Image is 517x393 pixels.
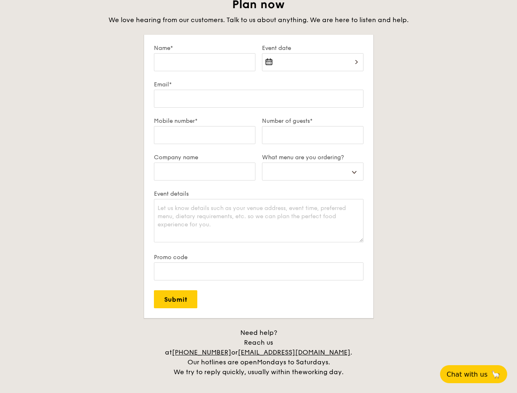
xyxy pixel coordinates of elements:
[447,370,488,378] span: Chat with us
[262,154,363,161] label: What menu are you ordering?
[154,45,255,52] label: Name*
[491,370,501,379] span: 🦙
[154,81,363,88] label: Email*
[154,190,363,197] label: Event details
[303,368,343,376] span: working day.
[154,290,197,308] input: Submit
[262,45,363,52] label: Event date
[154,199,363,242] textarea: Let us know details such as your venue address, event time, preferred menu, dietary requirements,...
[262,117,363,124] label: Number of guests*
[440,365,507,383] button: Chat with us🦙
[257,358,330,366] span: Mondays to Saturdays.
[156,328,361,377] div: Need help? Reach us at or . Our hotlines are open We try to reply quickly, usually within the
[172,348,231,356] a: [PHONE_NUMBER]
[108,16,409,24] span: We love hearing from our customers. Talk to us about anything. We are here to listen and help.
[154,117,255,124] label: Mobile number*
[238,348,350,356] a: [EMAIL_ADDRESS][DOMAIN_NAME]
[154,154,255,161] label: Company name
[154,254,363,261] label: Promo code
